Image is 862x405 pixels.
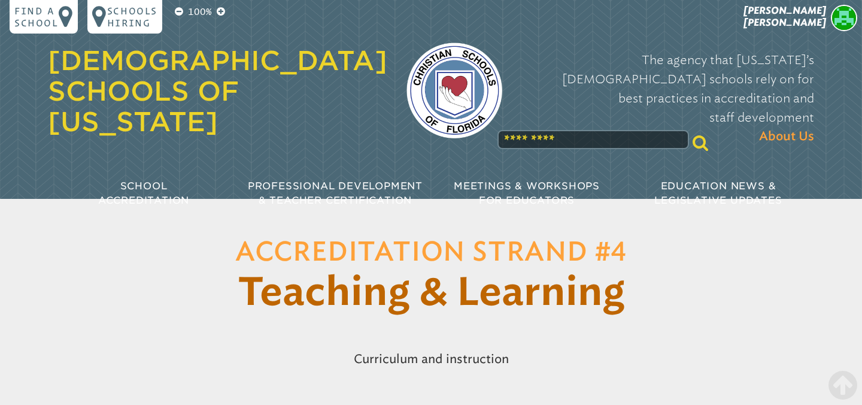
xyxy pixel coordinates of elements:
p: Find a school [14,5,59,29]
span: School Accreditation [98,180,189,206]
p: The agency that [US_STATE]’s [DEMOGRAPHIC_DATA] schools rely on for best practices in accreditati... [521,50,814,146]
span: Accreditation Strand #4 [235,240,627,266]
p: 100% [186,5,214,19]
span: Meetings & Workshops for Educators [454,180,600,206]
span: About Us [759,127,814,146]
p: Schools Hiring [107,5,157,29]
span: Teaching & Learning [238,274,625,313]
span: Professional Development & Teacher Certification [248,180,423,206]
span: [PERSON_NAME] [PERSON_NAME] [743,5,826,28]
img: csf-logo-web-colors.png [406,43,502,138]
p: Curriculum and instruction [180,344,682,373]
a: [DEMOGRAPHIC_DATA] Schools of [US_STATE] [48,45,387,137]
img: b51225e5ec67250a586406fc43aa8898 [831,5,857,31]
span: Education News & Legislative Updates [654,180,782,206]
